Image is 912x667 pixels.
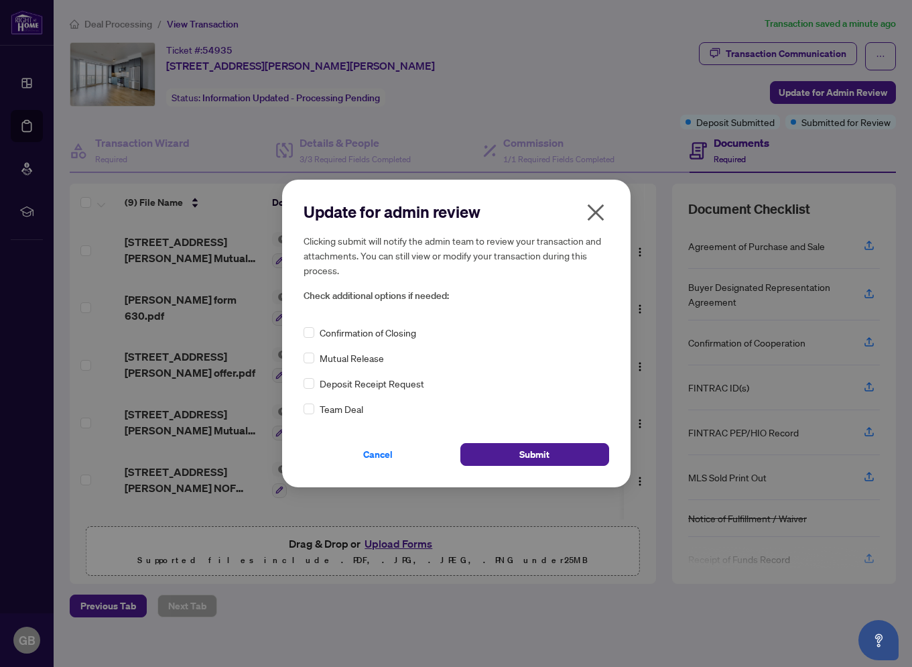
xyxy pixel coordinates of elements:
span: Submit [519,444,549,465]
button: Submit [460,443,609,466]
span: Mutual Release [320,351,384,365]
span: Team Deal [320,402,363,416]
button: Cancel [304,443,452,466]
button: Open asap [858,620,899,660]
span: close [585,202,606,223]
span: Confirmation of Closing [320,325,416,340]
span: Cancel [363,444,393,465]
h2: Update for admin review [304,201,609,223]
span: Deposit Receipt Request [320,376,424,391]
h5: Clicking submit will notify the admin team to review your transaction and attachments. You can st... [304,233,609,278]
span: Check additional options if needed: [304,288,609,304]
